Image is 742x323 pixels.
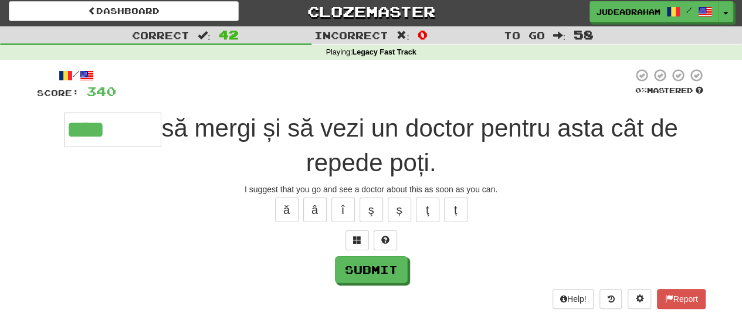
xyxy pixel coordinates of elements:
[589,1,719,22] a: judeabraham /
[198,30,211,40] span: :
[219,28,239,42] span: 42
[256,1,486,22] a: Clozemaster
[374,230,397,250] button: Single letter hint - you only get 1 per sentence and score half the points! alt+h
[9,1,239,21] a: Dashboard
[37,88,79,98] span: Score:
[635,86,647,95] span: 0 %
[686,6,692,14] span: /
[37,68,116,83] div: /
[397,30,409,40] span: :
[388,198,411,222] button: ș
[633,86,706,96] div: Mastered
[503,29,544,41] span: To go
[86,84,116,98] span: 340
[314,29,388,41] span: Incorrect
[132,29,189,41] span: Correct
[574,28,594,42] span: 58
[553,30,565,40] span: :
[303,198,327,222] button: â
[352,48,416,56] strong: Legacy Fast Track
[416,198,439,222] button: ţ
[596,6,660,17] span: judeabraham
[599,289,622,309] button: Round history (alt+y)
[37,183,706,195] div: I suggest that you go and see a doctor about this as soon as you can.
[345,230,369,250] button: Switch sentence to multiple choice alt+p
[335,256,408,283] button: Submit
[444,198,467,222] button: ț
[161,114,677,176] span: să mergi și să vezi un doctor pentru asta cât de repede poți.
[275,198,299,222] button: ă
[657,289,705,309] button: Report
[360,198,383,222] button: ş
[331,198,355,222] button: î
[418,28,428,42] span: 0
[553,289,594,309] button: Help!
